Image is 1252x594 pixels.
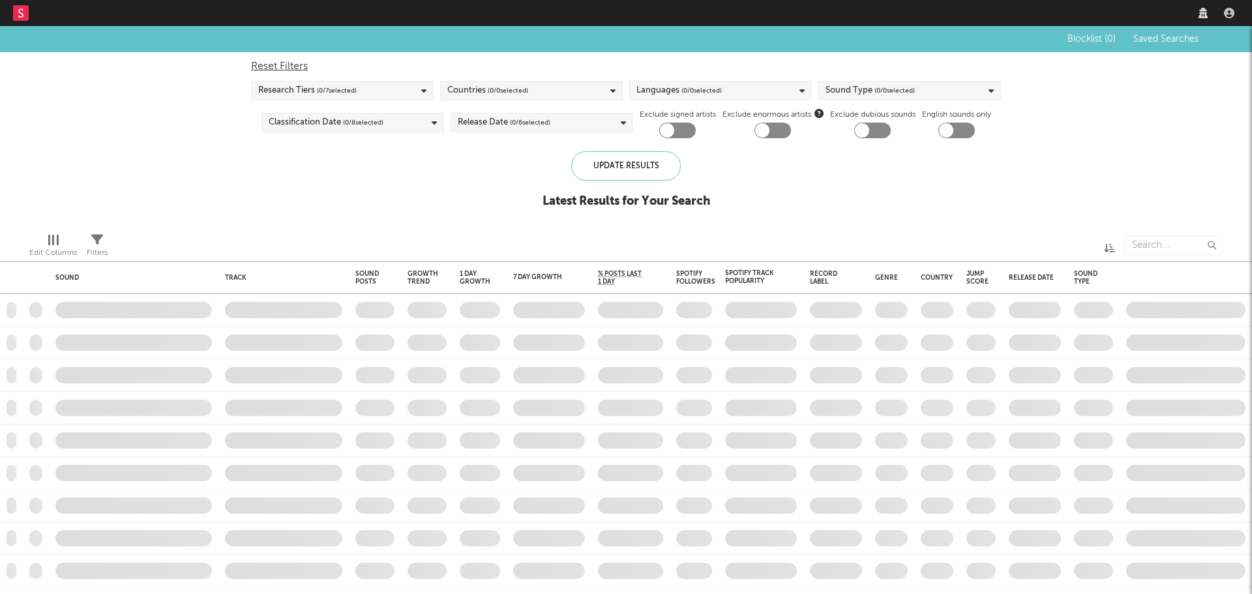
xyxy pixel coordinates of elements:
div: Growth Trend [408,270,440,286]
label: Exclude dubious sounds [830,107,916,123]
div: Sound Type [826,83,915,98]
div: Sound [55,274,205,282]
span: ( 0 / 8 selected) [343,115,383,130]
div: Sound Type [1074,270,1097,286]
div: Update Results [571,151,681,181]
div: Track [225,274,336,282]
div: Filters [87,245,108,261]
input: Search... [1125,235,1223,255]
div: Release Date [1009,274,1054,282]
span: ( 0 / 6 selected) [510,115,550,130]
span: Exclude enormous artists [723,107,824,123]
div: Jump Score [966,270,989,286]
span: Blocklist [1067,35,1116,44]
div: Country [921,274,953,282]
button: Exclude enormous artists [814,107,824,119]
span: % Posts Last 1 Day [598,270,644,286]
div: Classification Date [269,115,383,130]
label: Exclude signed artists [640,107,716,123]
div: Spotify Track Popularity [725,269,777,285]
div: Reset Filters [251,59,1001,74]
span: ( 0 ) [1105,35,1116,44]
span: Saved Searches [1133,35,1201,44]
div: Release Date [458,115,550,130]
div: Countries [447,83,528,98]
div: Edit Columns [29,245,77,261]
div: Sound Posts [355,270,379,286]
div: Spotify Followers [676,270,715,286]
span: ( 0 / 0 selected) [681,83,722,98]
span: ( 0 / 0 selected) [488,83,528,98]
div: 7 Day Growth [513,273,565,281]
div: Filters [87,229,108,267]
span: ( 0 / 0 selected) [874,83,915,98]
div: Genre [875,274,898,282]
div: 1 Day Growth [460,270,490,286]
div: Languages [636,83,722,98]
div: Research Tiers [258,83,357,98]
div: Edit Columns [29,229,77,267]
button: Saved Searches [1129,34,1201,44]
label: English sounds only [922,107,991,123]
div: Record Label [810,270,842,286]
div: Latest Results for Your Search [543,194,710,209]
span: ( 0 / 7 selected) [317,83,357,98]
